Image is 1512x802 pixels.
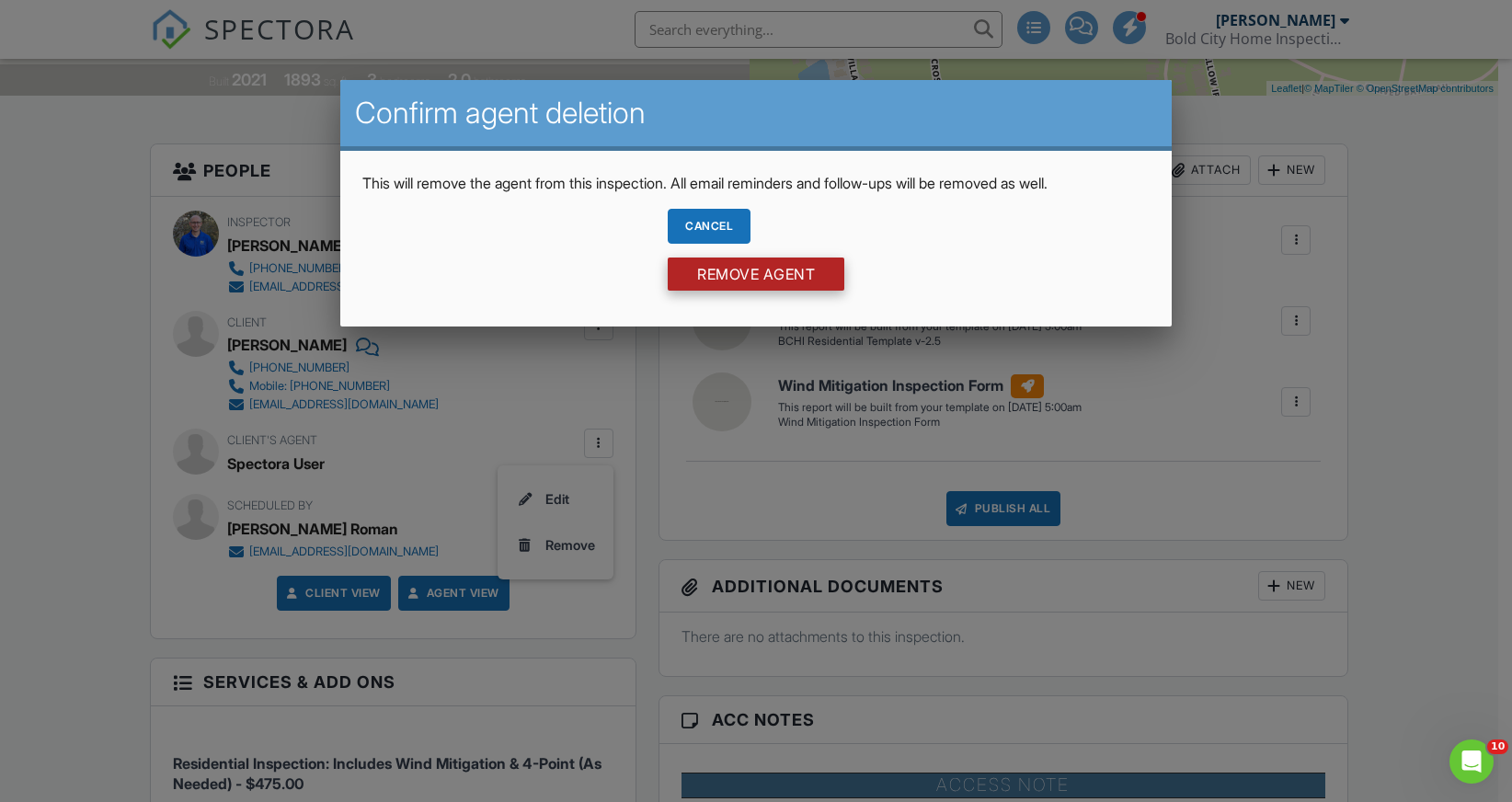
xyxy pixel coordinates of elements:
h2: Confirm agent deletion [355,95,1157,132]
iframe: Intercom live chat [1449,739,1494,784]
p: This will remove the agent from this inspection. All email reminders and follow-ups will be remov... [362,173,1150,193]
input: Remove Agent [668,258,844,291]
div: Cancel [668,209,750,244]
span: 10 [1487,739,1508,754]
